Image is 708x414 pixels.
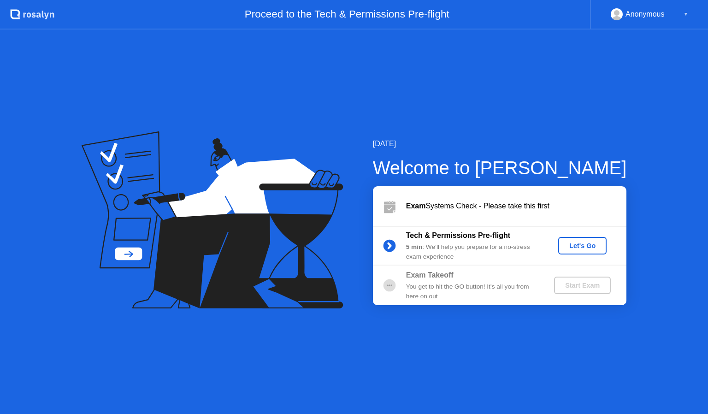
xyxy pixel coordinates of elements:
button: Start Exam [554,277,611,294]
b: Exam Takeoff [406,271,454,279]
div: Anonymous [625,8,665,20]
div: ▼ [684,8,688,20]
div: : We’ll help you prepare for a no-stress exam experience [406,242,539,261]
div: [DATE] [373,138,627,149]
div: Systems Check - Please take this first [406,201,626,212]
div: You get to hit the GO button! It’s all you from here on out [406,282,539,301]
div: Let's Go [562,242,603,249]
b: Exam [406,202,426,210]
div: Welcome to [PERSON_NAME] [373,154,627,182]
button: Let's Go [558,237,607,254]
div: Start Exam [558,282,607,289]
b: 5 min [406,243,423,250]
b: Tech & Permissions Pre-flight [406,231,510,239]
